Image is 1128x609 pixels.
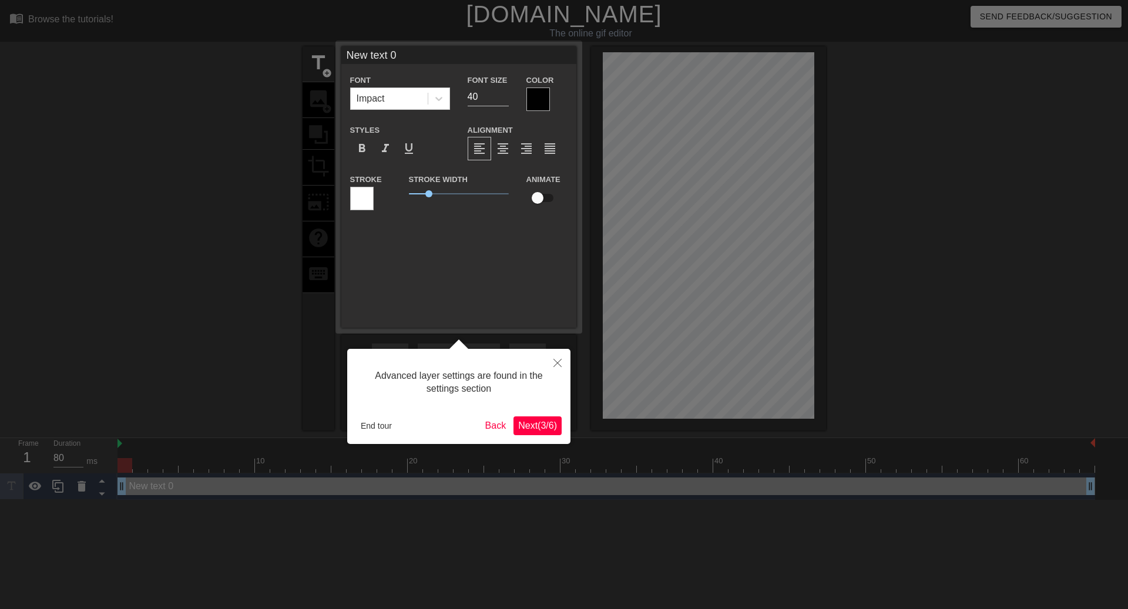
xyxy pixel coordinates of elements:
button: Back [481,416,511,435]
div: Advanced layer settings are found in the settings section [356,358,562,408]
button: End tour [356,417,397,435]
button: Next [513,416,562,435]
span: Next ( 3 / 6 ) [518,420,557,430]
button: Close [545,349,570,376]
